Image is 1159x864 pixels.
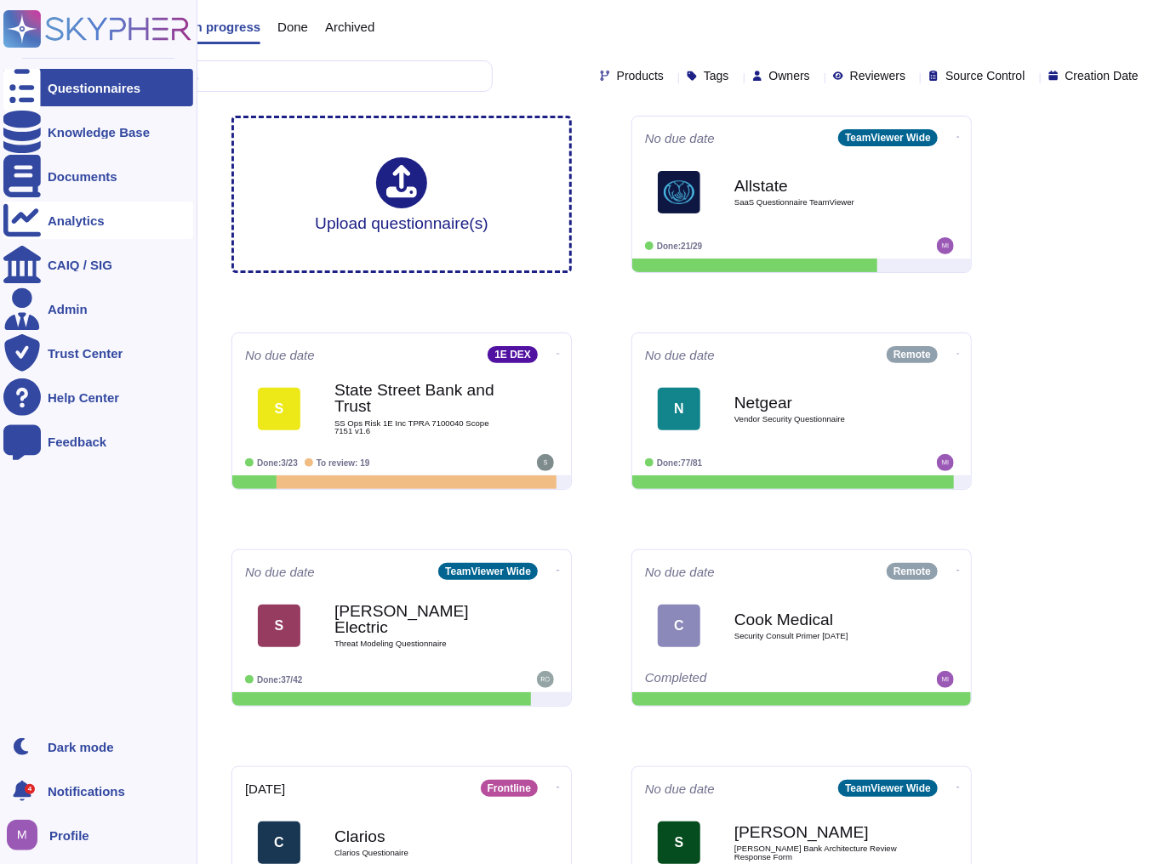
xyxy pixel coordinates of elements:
[317,458,370,468] span: To review: 19
[658,821,700,864] div: S
[258,821,300,864] div: C
[3,423,193,460] a: Feedback
[334,419,505,435] span: SS Ops Risk 1E Inc TPRA 7100040 Scope 7151 v1.6
[3,69,193,106] a: Questionnaires
[3,290,193,327] a: Admin
[850,70,905,82] span: Reviewers
[245,782,285,795] span: [DATE]
[48,741,114,753] div: Dark mode
[734,178,905,194] b: Allstate
[245,566,315,578] span: No due date
[887,563,938,580] div: Remote
[438,563,538,580] div: TeamViewer Wide
[334,828,505,844] b: Clarios
[734,198,905,207] span: SaaS Questionnaire TeamViewer
[334,849,505,857] span: Clarios Questionaire
[325,20,374,33] span: Archived
[734,844,905,861] span: [PERSON_NAME] Bank Architecture Review Response Form
[537,454,554,471] img: user
[3,113,193,151] a: Knowledge Base
[3,334,193,372] a: Trust Center
[258,388,300,430] div: S
[25,784,35,794] div: 4
[838,780,938,797] div: TeamViewer Wide
[48,303,88,315] div: Admin
[658,388,700,430] div: N
[48,214,105,227] div: Analytics
[3,378,193,416] a: Help Center
[67,61,492,91] input: Search by keywords
[3,202,193,239] a: Analytics
[657,458,702,468] span: Done: 77/81
[645,566,715,578] span: No due date
[537,671,554,688] img: user
[48,82,140,94] div: Questionnaires
[734,395,905,411] b: Netgear
[1065,70,1139,82] span: Creation Date
[3,246,193,283] a: CAIQ / SIG
[734,824,905,840] b: [PERSON_NAME]
[7,820,37,850] img: user
[658,171,700,213] img: Logo
[937,237,954,254] img: user
[481,780,538,797] div: Frontline
[838,129,938,146] div: TeamViewer Wide
[734,611,905,628] b: Cook Medical
[334,382,505,414] b: State Street Bank and Trust
[257,458,298,468] span: Done: 3/23
[258,605,300,647] div: S
[887,346,938,363] div: Remote
[734,632,905,640] span: Security Consult Primer [DATE]
[48,347,123,360] div: Trust Center
[191,20,260,33] span: In progress
[658,605,700,647] div: C
[334,603,505,635] b: [PERSON_NAME] Electric
[334,639,505,648] span: Threat Modeling Questionnaire
[769,70,810,82] span: Owners
[617,70,664,82] span: Products
[48,259,112,271] div: CAIQ / SIG
[245,349,315,361] span: No due date
[257,675,302,685] span: Done: 37/42
[315,157,488,231] div: Upload questionnaire(s)
[645,132,715,145] span: No due date
[3,816,49,854] button: user
[645,349,715,361] span: No due date
[937,454,954,471] img: user
[704,70,729,82] span: Tags
[937,671,954,688] img: user
[657,242,702,251] span: Done: 21/29
[734,415,905,423] span: Vendor Security Questionnaire
[48,126,150,139] div: Knowledge Base
[48,785,125,798] span: Notifications
[645,671,854,688] div: Completed
[277,20,308,33] span: Done
[48,170,117,183] div: Documents
[3,157,193,195] a: Documents
[488,346,538,363] div: 1E DEX
[945,70,1025,82] span: Source Control
[49,829,89,842] span: Profile
[48,391,119,404] div: Help Center
[645,782,715,795] span: No due date
[48,435,106,448] div: Feedback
